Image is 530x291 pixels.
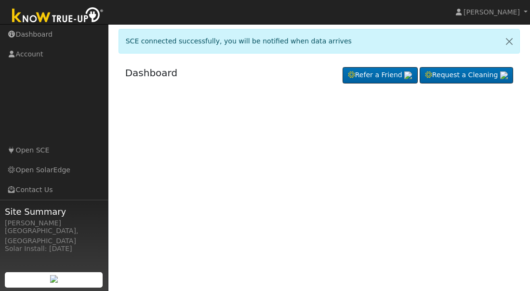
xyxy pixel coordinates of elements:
span: Site Summary [5,205,103,218]
a: Close [499,29,519,53]
a: Request a Cleaning [420,67,513,83]
div: [PERSON_NAME] [5,218,103,228]
a: Refer a Friend [343,67,418,83]
span: [PERSON_NAME] [464,8,520,16]
img: retrieve [500,71,508,79]
div: Solar Install: [DATE] [5,244,103,254]
img: Know True-Up [7,5,108,27]
div: SCE connected successfully, you will be notified when data arrives [119,29,520,54]
div: [GEOGRAPHIC_DATA], [GEOGRAPHIC_DATA] [5,226,103,246]
img: retrieve [404,71,412,79]
a: Dashboard [125,67,178,79]
img: retrieve [50,275,58,283]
